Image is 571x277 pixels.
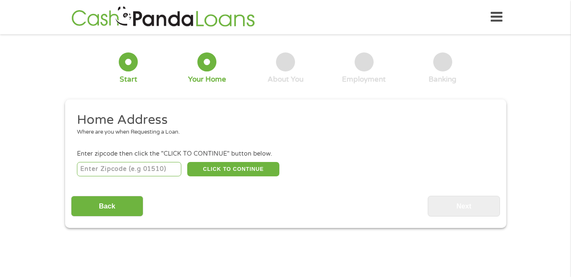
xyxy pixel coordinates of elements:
[71,196,143,217] input: Back
[268,75,303,84] div: About You
[428,196,500,217] input: Next
[188,75,226,84] div: Your Home
[120,75,137,84] div: Start
[77,128,488,137] div: Where are you when Requesting a Loan.
[77,162,181,176] input: Enter Zipcode (e.g 01510)
[342,75,386,84] div: Employment
[77,149,494,159] div: Enter zipcode then click the "CLICK TO CONTINUE" button below.
[429,75,456,84] div: Banking
[69,5,257,29] img: GetLoanNow Logo
[187,162,279,176] button: CLICK TO CONTINUE
[77,112,488,129] h2: Home Address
